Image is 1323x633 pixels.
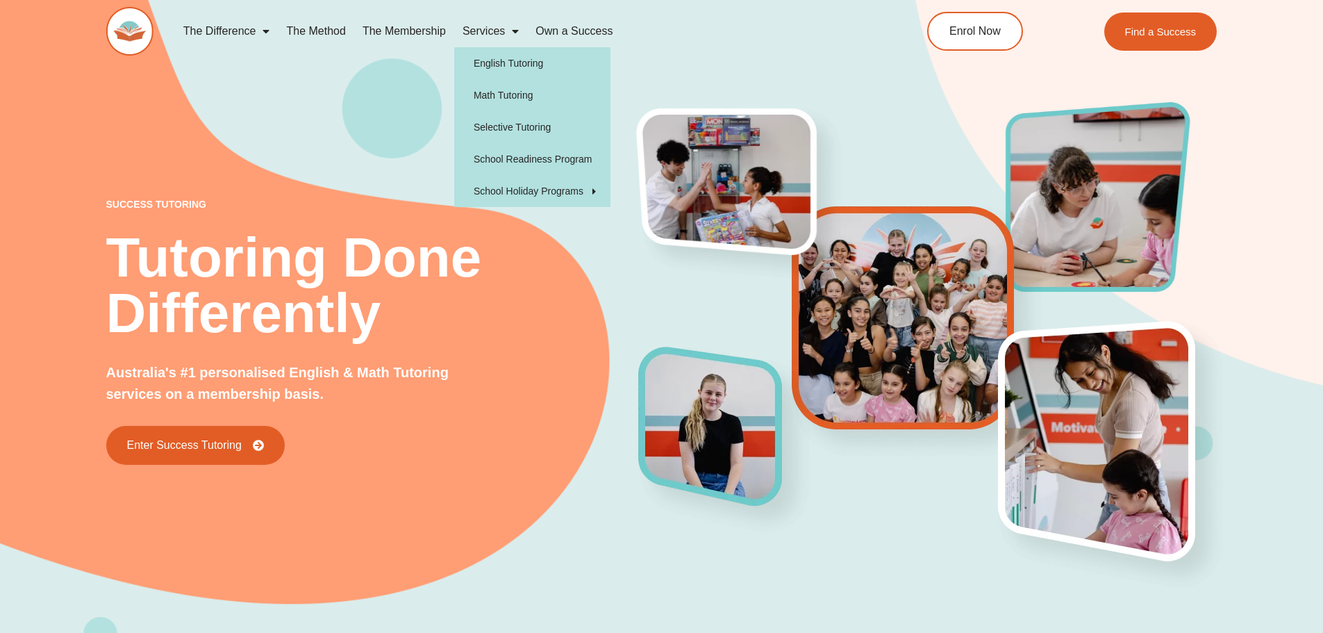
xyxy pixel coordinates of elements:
a: The Method [278,15,353,47]
a: Own a Success [527,15,621,47]
a: School Holiday Programs [454,175,610,207]
a: Enrol Now [927,12,1023,51]
a: The Membership [354,15,454,47]
p: success tutoring [106,199,640,209]
a: English Tutoring [454,47,610,79]
a: The Difference [175,15,278,47]
a: Selective Tutoring [454,111,610,143]
a: Math Tutoring [454,79,610,111]
a: School Readiness Program [454,143,610,175]
iframe: Chat Widget [1092,476,1323,633]
a: Services [454,15,527,47]
a: Find a Success [1104,13,1217,51]
ul: Services [454,47,610,207]
h2: Tutoring Done Differently [106,230,640,341]
span: Enrol Now [949,26,1001,37]
a: Enter Success Tutoring [106,426,285,465]
span: Find a Success [1125,26,1197,37]
nav: Menu [175,15,864,47]
span: Enter Success Tutoring [127,440,242,451]
p: Australia's #1 personalised English & Math Tutoring services on a membership basis. [106,362,496,405]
